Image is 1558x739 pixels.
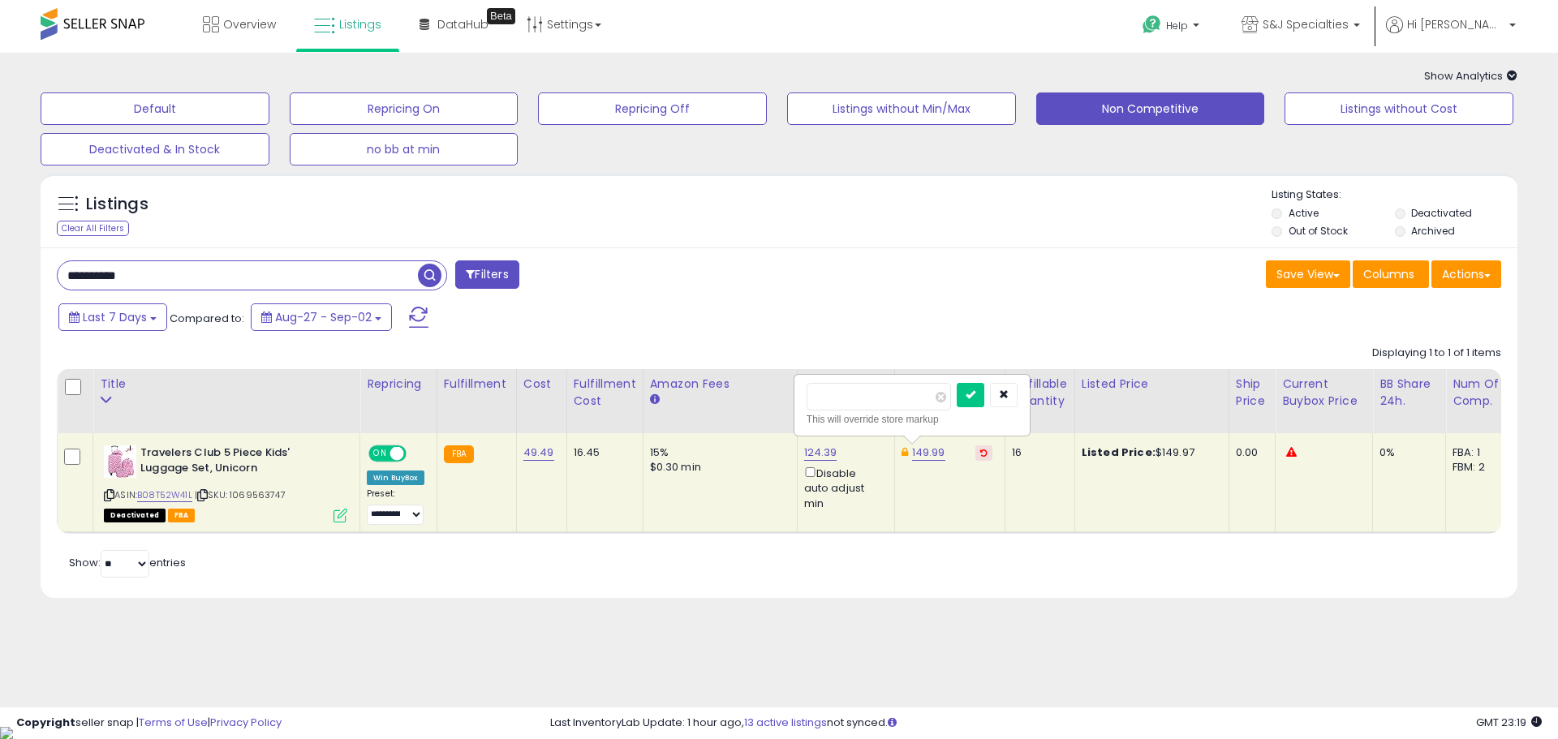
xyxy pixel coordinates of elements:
[1407,16,1504,32] span: Hi [PERSON_NAME]
[650,460,785,475] div: $0.30 min
[1282,376,1366,410] div: Current Buybox Price
[210,715,282,730] a: Privacy Policy
[523,376,560,393] div: Cost
[650,393,660,407] small: Amazon Fees.
[69,555,186,570] span: Show: entries
[139,715,208,730] a: Terms of Use
[1082,445,1216,460] div: $149.97
[86,193,148,216] h5: Listings
[1386,16,1516,53] a: Hi [PERSON_NAME]
[1379,376,1439,410] div: BB Share 24h.
[168,509,196,522] span: FBA
[58,303,167,331] button: Last 7 Days
[1424,68,1517,84] span: Show Analytics
[41,133,269,165] button: Deactivated & In Stock
[195,488,286,501] span: | SKU: 1069563747
[1289,224,1348,238] label: Out of Stock
[912,445,945,461] a: 149.99
[650,445,785,460] div: 15%
[104,509,166,522] span: All listings that are unavailable for purchase on Amazon for any reason other than out-of-stock
[1082,445,1156,460] b: Listed Price:
[1012,376,1068,410] div: Fulfillable Quantity
[1372,346,1501,361] div: Displaying 1 to 1 of 1 items
[100,376,353,393] div: Title
[787,92,1016,125] button: Listings without Min/Max
[804,464,882,511] div: Disable auto adjust min
[1266,260,1350,288] button: Save View
[140,445,338,479] b: Travelers Club 5 Piece Kids' Luggage Set, Unicorn
[523,445,554,461] a: 49.49
[1236,445,1263,460] div: 0.00
[367,376,430,393] div: Repricing
[444,445,474,463] small: FBA
[104,445,347,521] div: ASIN:
[1285,92,1513,125] button: Listings without Cost
[1453,445,1506,460] div: FBA: 1
[1263,16,1349,32] span: S&J Specialties
[574,445,631,460] div: 16.45
[57,221,129,236] div: Clear All Filters
[41,92,269,125] button: Default
[1289,206,1319,220] label: Active
[1012,445,1062,460] div: 16
[1476,715,1542,730] span: 2025-09-10 23:19 GMT
[1411,224,1455,238] label: Archived
[538,92,767,125] button: Repricing Off
[1166,19,1188,32] span: Help
[574,376,636,410] div: Fulfillment Cost
[16,715,75,730] strong: Copyright
[1431,260,1501,288] button: Actions
[444,376,510,393] div: Fulfillment
[1411,206,1472,220] label: Deactivated
[1142,15,1162,35] i: Get Help
[1453,376,1512,410] div: Num of Comp.
[404,447,430,461] span: OFF
[1453,460,1506,475] div: FBM: 2
[367,488,424,525] div: Preset:
[370,447,390,461] span: ON
[104,445,136,478] img: 51uCGntcwuL._SL40_.jpg
[290,133,519,165] button: no bb at min
[223,16,276,32] span: Overview
[137,488,192,502] a: B08T52W41L
[1353,260,1429,288] button: Columns
[1082,376,1222,393] div: Listed Price
[339,16,381,32] span: Listings
[16,715,282,731] div: seller snap | |
[367,470,424,485] div: Win BuyBox
[1363,266,1414,282] span: Columns
[83,309,147,325] span: Last 7 Days
[804,445,837,461] a: 124.39
[290,92,519,125] button: Repricing On
[1379,445,1433,460] div: 0%
[455,260,519,289] button: Filters
[807,411,1018,428] div: This will override store markup
[550,715,1542,731] div: Last InventoryLab Update: 1 hour ago, not synced.
[437,16,488,32] span: DataHub
[487,8,515,24] div: Tooltip anchor
[275,309,372,325] span: Aug-27 - Sep-02
[744,715,827,730] a: 13 active listings
[1036,92,1265,125] button: Non Competitive
[1272,187,1517,203] p: Listing States:
[251,303,392,331] button: Aug-27 - Sep-02
[650,376,790,393] div: Amazon Fees
[170,311,244,326] span: Compared to:
[1130,2,1216,53] a: Help
[1236,376,1268,410] div: Ship Price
